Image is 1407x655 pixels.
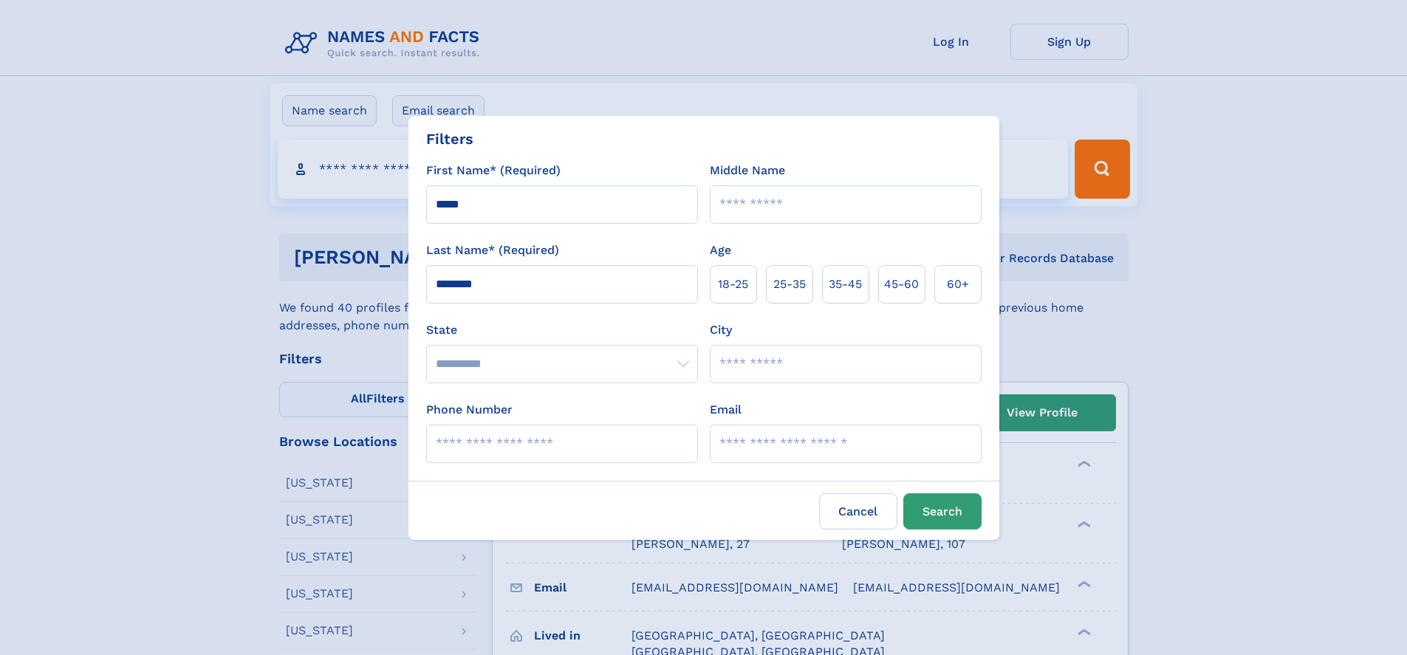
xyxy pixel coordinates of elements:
label: Age [710,241,731,259]
span: 18‑25 [718,275,748,293]
label: City [710,321,732,339]
label: First Name* (Required) [426,162,561,179]
label: Email [710,401,742,419]
label: Phone Number [426,401,513,419]
button: Search [903,493,982,529]
span: 35‑45 [829,275,862,293]
label: State [426,321,698,339]
span: 45‑60 [884,275,919,293]
label: Last Name* (Required) [426,241,559,259]
div: Filters [426,128,473,150]
label: Cancel [819,493,897,529]
span: 60+ [947,275,969,293]
label: Middle Name [710,162,785,179]
span: 25‑35 [773,275,806,293]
